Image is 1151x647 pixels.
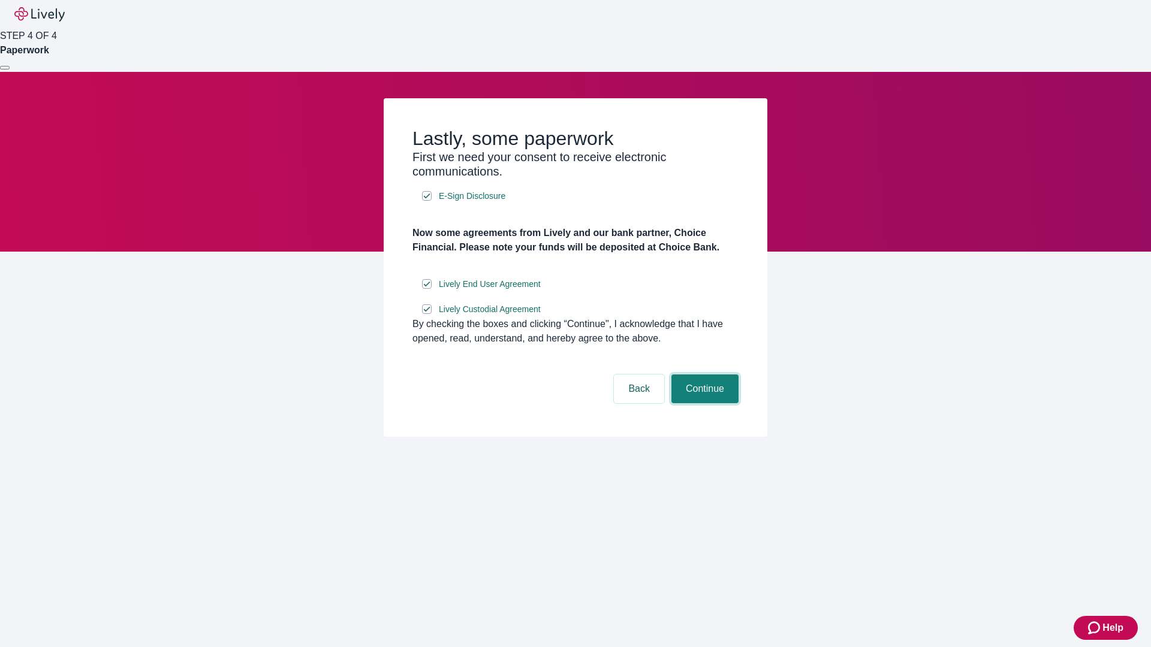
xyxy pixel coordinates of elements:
a: e-sign disclosure document [436,302,543,317]
h3: First we need your consent to receive electronic communications. [412,150,739,179]
img: Lively [14,7,65,22]
a: e-sign disclosure document [436,277,543,292]
h2: Lastly, some paperwork [412,127,739,150]
button: Zendesk support iconHelp [1074,616,1138,640]
span: Help [1102,621,1123,635]
a: e-sign disclosure document [436,189,508,204]
span: E-Sign Disclosure [439,190,505,202]
button: Continue [671,374,739,403]
svg: Zendesk support icon [1088,621,1102,635]
span: Lively Custodial Agreement [439,303,541,316]
span: Lively End User Agreement [439,278,541,291]
div: By checking the boxes and clicking “Continue", I acknowledge that I have opened, read, understand... [412,317,739,346]
button: Back [614,374,664,403]
h4: Now some agreements from Lively and our bank partner, Choice Financial. Please note your funds wi... [412,226,739,255]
